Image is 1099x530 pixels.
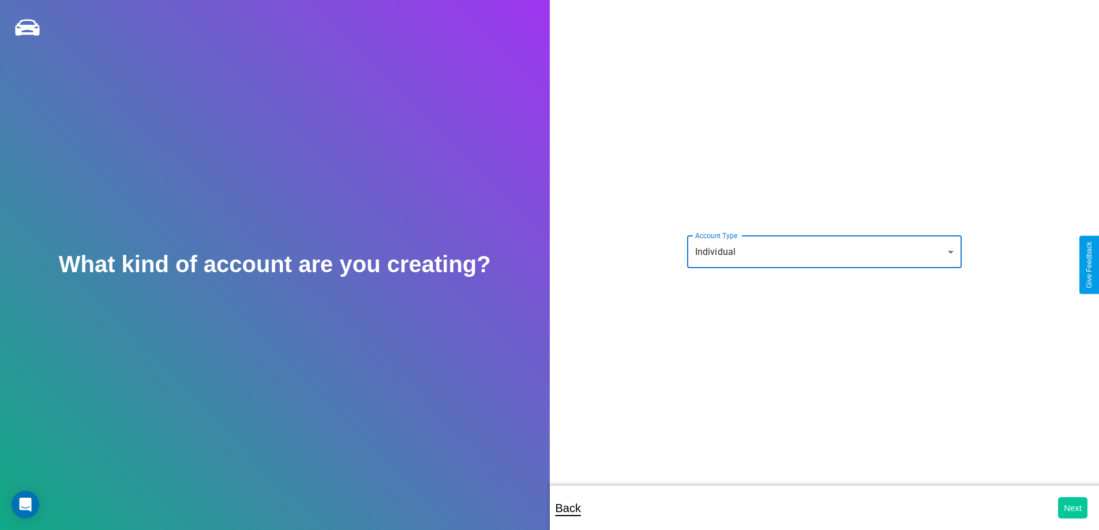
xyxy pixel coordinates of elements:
[556,498,581,518] p: Back
[1058,497,1087,518] button: Next
[1085,242,1093,288] div: Give Feedback
[687,236,962,268] div: Individual
[59,251,491,277] h2: What kind of account are you creating?
[12,491,39,518] div: Open Intercom Messenger
[695,231,737,240] label: Account Type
